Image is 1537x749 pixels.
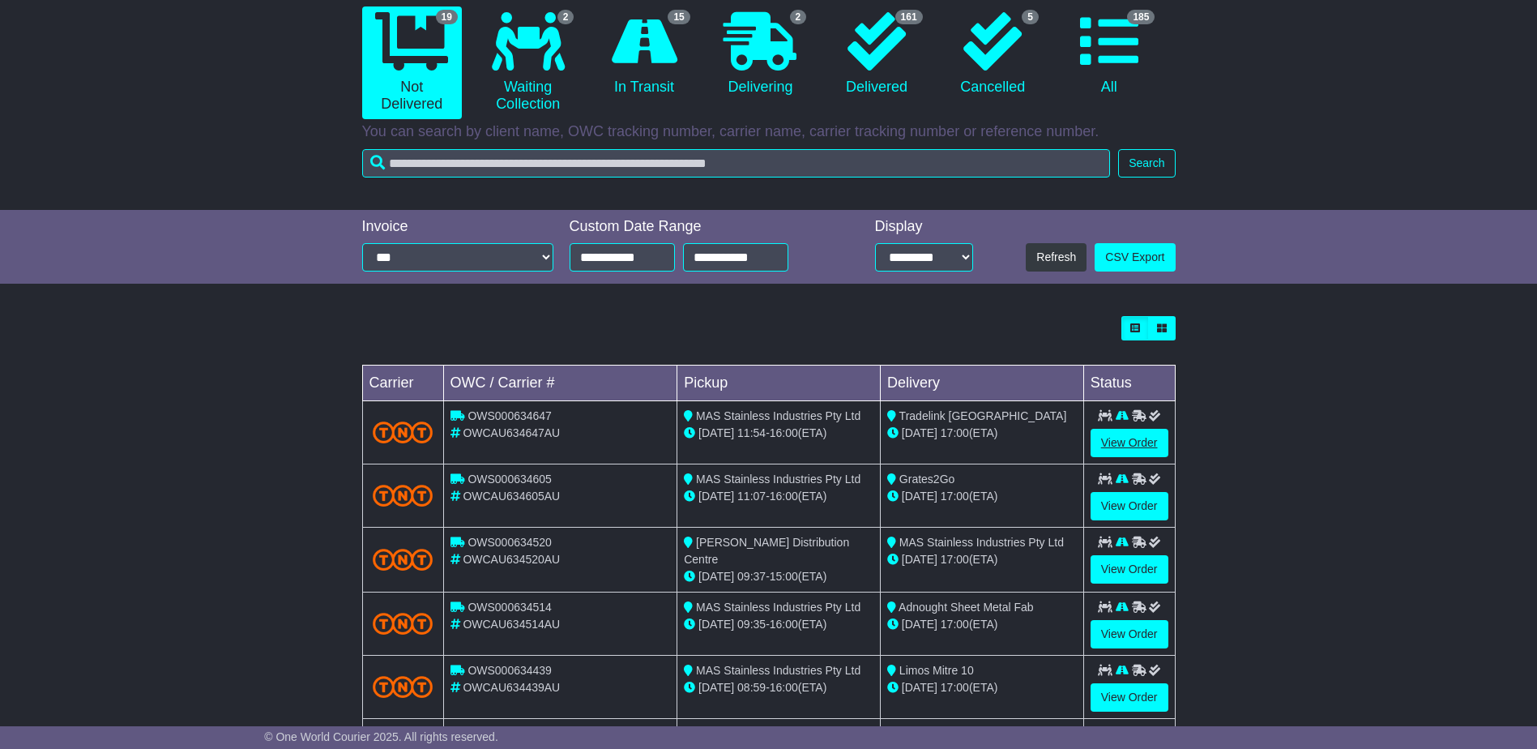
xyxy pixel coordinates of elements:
span: 2 [790,10,807,24]
a: View Order [1091,555,1168,584]
div: (ETA) [887,425,1077,442]
span: OWS000634514 [468,601,552,614]
span: [DATE] [902,490,937,503]
a: View Order [1091,683,1168,712]
span: MAS Stainless Industries Pty Ltd [696,664,860,677]
img: TNT_Domestic.png [373,676,433,698]
span: OWCAU634647AU [463,426,560,439]
span: MAS Stainless Industries Pty Ltd [696,409,860,422]
span: [DATE] [698,618,734,631]
td: OWC / Carrier # [443,366,677,401]
span: OWCAU634520AU [463,553,560,566]
a: 15 In Transit [594,6,694,102]
a: 5 Cancelled [943,6,1043,102]
span: 16:00 [770,681,798,694]
div: - (ETA) [684,425,873,442]
span: 185 [1127,10,1155,24]
span: 16:00 [770,618,798,631]
span: 19 [436,10,458,24]
span: 16:00 [770,490,798,503]
span: OWS000634605 [468,473,552,486]
span: Tradelink [GEOGRAPHIC_DATA] [899,409,1067,422]
span: [DATE] [902,618,937,631]
span: 2 [557,10,574,24]
span: Adnought Sheet Metal Fab [899,601,1034,614]
p: You can search by client name, OWC tracking number, carrier name, carrier tracking number or refe... [362,123,1176,141]
span: MAS Stainless Industries Pty Ltd [899,536,1064,549]
span: OWS000634647 [468,409,552,422]
div: - (ETA) [684,679,873,696]
div: (ETA) [887,551,1077,568]
div: (ETA) [887,616,1077,633]
button: Search [1118,149,1175,178]
span: [DATE] [698,426,734,439]
a: 185 All [1059,6,1159,102]
span: [DATE] [698,570,734,583]
span: OWCAU634605AU [463,490,560,503]
div: - (ETA) [684,568,873,585]
span: © One World Courier 2025. All rights reserved. [264,730,498,743]
a: View Order [1091,429,1168,457]
span: 17:00 [941,490,969,503]
div: - (ETA) [684,616,873,633]
td: Carrier [362,366,443,401]
span: OWS000634439 [468,664,552,677]
a: 2 Waiting Collection [478,6,578,119]
img: TNT_Domestic.png [373,613,433,635]
div: Custom Date Range [570,218,830,236]
span: 17:00 [941,618,969,631]
span: 15:00 [770,570,798,583]
a: 19 Not Delivered [362,6,462,119]
div: (ETA) [887,679,1077,696]
a: 161 Delivered [826,6,926,102]
div: Invoice [362,218,553,236]
span: [PERSON_NAME] Distribution Centre [684,536,849,566]
span: 11:07 [737,490,766,503]
span: 11:54 [737,426,766,439]
span: [DATE] [902,553,937,566]
div: (ETA) [887,488,1077,505]
img: TNT_Domestic.png [373,485,433,507]
span: MAS Stainless Industries Pty Ltd [696,473,860,486]
a: View Order [1091,620,1168,648]
span: OWS000634520 [468,536,552,549]
a: View Order [1091,492,1168,520]
span: 17:00 [941,553,969,566]
td: Status [1083,366,1175,401]
span: OWCAU634439AU [463,681,560,694]
div: - (ETA) [684,488,873,505]
span: OWCAU634514AU [463,618,560,631]
button: Refresh [1026,243,1087,272]
td: Pickup [677,366,881,401]
span: MAS Stainless Industries Pty Ltd [696,601,860,614]
span: 08:59 [737,681,766,694]
span: Grates2Go [899,473,954,486]
span: [DATE] [902,681,937,694]
span: 17:00 [941,426,969,439]
div: Display [875,218,973,236]
span: Limos Mitre 10 [899,664,974,677]
a: CSV Export [1095,243,1175,272]
span: 16:00 [770,426,798,439]
img: TNT_Domestic.png [373,422,433,443]
span: [DATE] [698,490,734,503]
span: 161 [895,10,923,24]
span: 15 [668,10,690,24]
span: 5 [1022,10,1039,24]
a: 2 Delivering [711,6,810,102]
span: [DATE] [698,681,734,694]
td: Delivery [880,366,1083,401]
img: TNT_Domestic.png [373,549,433,571]
span: 09:37 [737,570,766,583]
span: 17:00 [941,681,969,694]
span: 09:35 [737,618,766,631]
span: [DATE] [902,426,937,439]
